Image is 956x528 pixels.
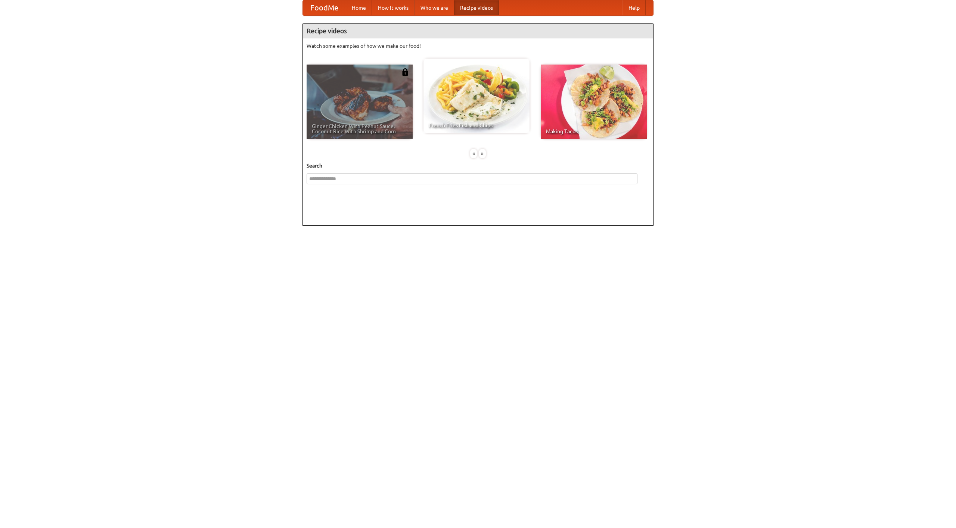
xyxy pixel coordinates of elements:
div: « [470,149,477,158]
a: French Fries Fish and Chips [423,59,530,133]
a: Making Tacos [541,65,647,139]
a: Recipe videos [454,0,499,15]
a: FoodMe [303,0,346,15]
div: » [479,149,486,158]
a: Help [623,0,646,15]
h4: Recipe videos [303,24,653,38]
h5: Search [307,162,649,169]
span: Making Tacos [546,129,642,134]
img: 483408.png [401,68,409,76]
span: French Fries Fish and Chips [429,123,524,128]
a: How it works [372,0,415,15]
p: Watch some examples of how we make our food! [307,42,649,50]
a: Home [346,0,372,15]
a: Who we are [415,0,454,15]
